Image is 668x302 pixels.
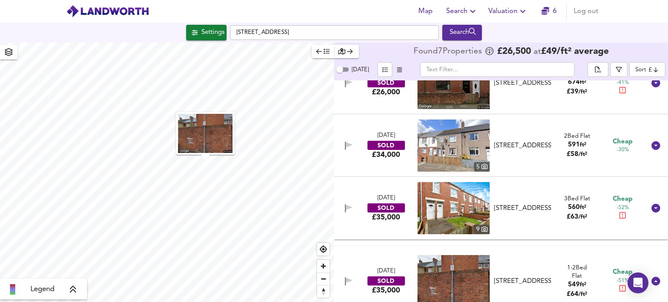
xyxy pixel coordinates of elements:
[567,214,587,220] span: £ 63
[420,62,574,77] input: Text Filter...
[30,284,54,295] span: Legend
[535,3,563,20] button: 6
[442,25,482,40] div: Run Your Search
[442,25,482,40] button: Search
[186,25,227,40] button: Settings
[651,78,661,88] svg: Show Details
[494,204,551,213] div: [STREET_ADDRESS]
[568,79,580,86] span: 674
[417,182,490,234] img: property thumbnail
[567,89,587,95] span: £ 39
[334,52,668,114] div: SOLD£26,000 [STREET_ADDRESS]674ft²£39/ft² -41%
[567,264,587,281] div: Flat
[474,162,490,172] div: 5
[415,5,436,17] span: Map
[485,3,531,20] button: Valuation
[377,194,395,202] div: [DATE]
[367,276,405,285] div: SOLD
[580,80,586,85] span: ft²
[372,212,400,222] div: £35,000
[317,272,330,285] button: Zoom out
[580,142,586,148] span: ft²
[578,292,587,297] span: / ft²
[377,267,395,275] div: [DATE]
[568,142,580,148] span: 591
[352,67,369,73] span: [DATE]
[494,141,551,150] div: [STREET_ADDRESS]
[613,137,632,146] span: Cheap
[629,62,665,77] div: Sort
[617,277,629,285] span: -51%
[578,214,587,220] span: / ft²
[178,114,233,153] img: streetview
[334,114,668,177] div: [DATE]SOLD£34,000 property thumbnail 5 [STREET_ADDRESS]2Bed Flat591ft²£58/ft² Cheap-30%
[578,152,587,157] span: / ft²
[201,27,224,38] div: Settings
[367,78,405,87] div: SOLD
[474,225,490,234] div: 9
[564,195,590,203] div: 3 Bed Flat
[66,5,149,18] img: logo
[488,5,528,17] span: Valuation
[372,150,400,159] div: £34,000
[417,57,490,109] img: streetview
[617,204,629,212] span: -52%
[317,285,330,298] span: Reset bearing to north
[580,205,586,210] span: ft²
[570,3,602,20] button: Log out
[613,268,632,277] span: Cheap
[491,79,554,88] div: 15 Woodhorn Road, NE63 9AS
[372,87,400,97] div: £26,000
[443,3,481,20] button: Search
[628,272,648,293] div: Open Intercom Messenger
[491,204,554,213] div: 14 Queen Street, NE63 9HS
[491,277,554,286] div: 16 Queen Street, NE63 9HS
[578,89,587,95] span: / ft²
[186,25,227,40] div: Click to configure Search Settings
[317,260,330,272] button: Zoom in
[651,140,661,151] svg: Show Details
[230,25,439,40] input: Enter a location...
[568,204,580,211] span: 560
[635,66,646,74] div: Sort
[574,5,598,17] span: Log out
[651,276,661,286] svg: Show Details
[367,141,405,150] div: SOLD
[317,243,330,256] button: Find my location
[568,282,580,288] span: 549
[580,282,586,288] span: ft²
[651,203,661,213] svg: Show Details
[567,151,587,158] span: £ 58
[567,264,587,272] div: We've estimated the total number of bedrooms from EPC data (3 heated rooms)
[377,132,395,140] div: [DATE]
[446,5,478,17] span: Search
[617,79,629,86] span: -41%
[317,285,330,298] button: Reset bearing to north
[494,277,551,286] div: [STREET_ADDRESS]
[372,285,400,295] div: £35,000
[444,27,480,38] div: Search
[414,47,484,56] div: Found 7 Propert ies
[534,48,541,56] span: at
[541,5,557,17] a: 6
[367,203,405,212] div: SOLD
[494,79,551,88] div: [STREET_ADDRESS]
[497,47,531,56] span: £ 26,500
[334,177,668,239] div: [DATE]SOLD£35,000 property thumbnail 9 [STREET_ADDRESS]3Bed Flat560ft²£63/ft² Cheap-52%
[411,3,439,20] button: Map
[417,119,490,172] a: property thumbnail 5
[417,182,490,234] a: property thumbnail 9
[588,62,608,77] div: split button
[613,195,632,204] span: Cheap
[617,146,629,154] span: -30%
[564,132,590,140] div: 2 Bed Flat
[567,291,587,298] span: £ 64
[417,119,490,172] img: property thumbnail
[541,47,609,56] span: £ 49 / ft² average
